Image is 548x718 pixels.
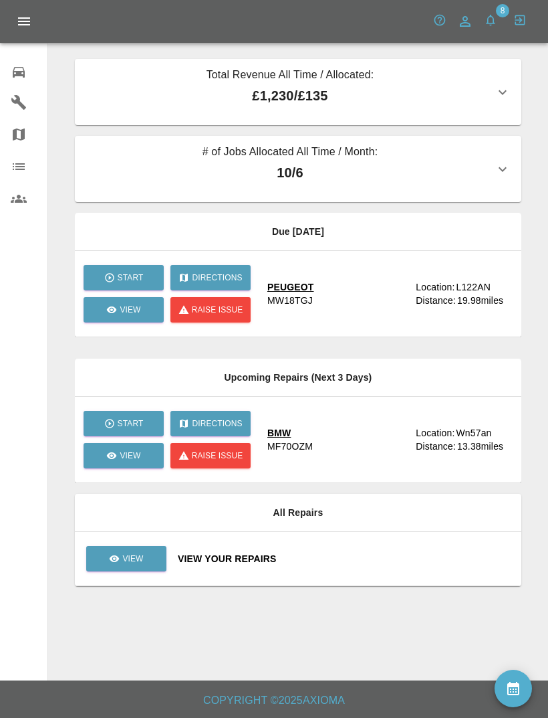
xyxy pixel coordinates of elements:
p: Directions [192,272,242,284]
div: Distance: [416,294,456,307]
div: Location: [416,426,454,440]
div: BMW [267,426,313,440]
div: MW18TGJ [267,294,313,307]
p: Start [118,272,144,284]
div: Location: [416,280,454,294]
a: View [84,443,164,468]
div: Distance: [416,440,456,453]
a: View [84,297,164,323]
p: # of Jobs Allocated All Time / Month: [86,144,495,163]
a: BMWMF70OZM [267,426,405,453]
th: Upcoming Repairs (Next 3 Days) [75,359,521,397]
p: View [120,304,140,316]
th: Due [DATE] [75,213,521,251]
a: View [86,553,167,563]
button: Directions [170,265,251,290]
p: Total Revenue All Time / Allocated: [86,67,495,86]
a: View [86,546,166,571]
div: 13.38 miles [457,440,511,453]
th: All Repairs [75,494,521,532]
button: Open drawer [8,5,40,37]
p: View [120,450,140,462]
a: Location:Wn57anDistance:13.38miles [416,426,511,453]
p: Raise issue [192,450,243,462]
span: 8 [496,4,509,17]
button: Total Revenue All Time / Allocated:£1,230/£135 [75,59,521,125]
h6: Copyright © 2025 Axioma [11,691,537,710]
button: Raise issue [170,297,251,323]
a: PEUGEOTMW18TGJ [267,280,405,307]
button: Directions [170,411,251,436]
button: Raise issue [170,443,251,468]
button: availability [495,670,532,707]
a: View Your Repairs [178,552,511,565]
button: Start [84,265,164,290]
p: Start [118,418,144,430]
a: Location:L122ANDistance:19.98miles [416,280,511,307]
div: Wn57an [456,426,491,440]
div: 19.98 miles [457,294,511,307]
button: Start [84,411,164,436]
button: # of Jobs Allocated All Time / Month:10/6 [75,136,521,202]
p: Directions [192,418,242,430]
p: Raise issue [192,304,243,316]
div: L122AN [456,280,491,294]
p: £1,230 / £135 [86,86,495,106]
div: PEUGEOT [267,280,314,294]
p: View [122,553,143,565]
p: 10 / 6 [86,163,495,183]
div: MF70OZM [267,440,313,453]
